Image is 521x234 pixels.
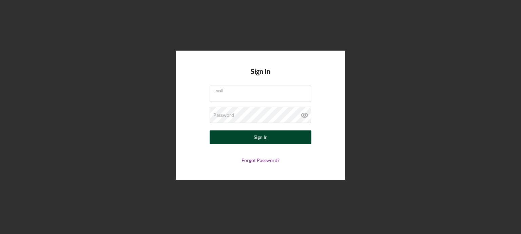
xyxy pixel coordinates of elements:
[213,112,234,118] label: Password
[242,157,279,163] a: Forgot Password?
[213,86,311,93] label: Email
[210,130,311,144] button: Sign In
[251,68,270,86] h4: Sign In
[254,130,268,144] div: Sign In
